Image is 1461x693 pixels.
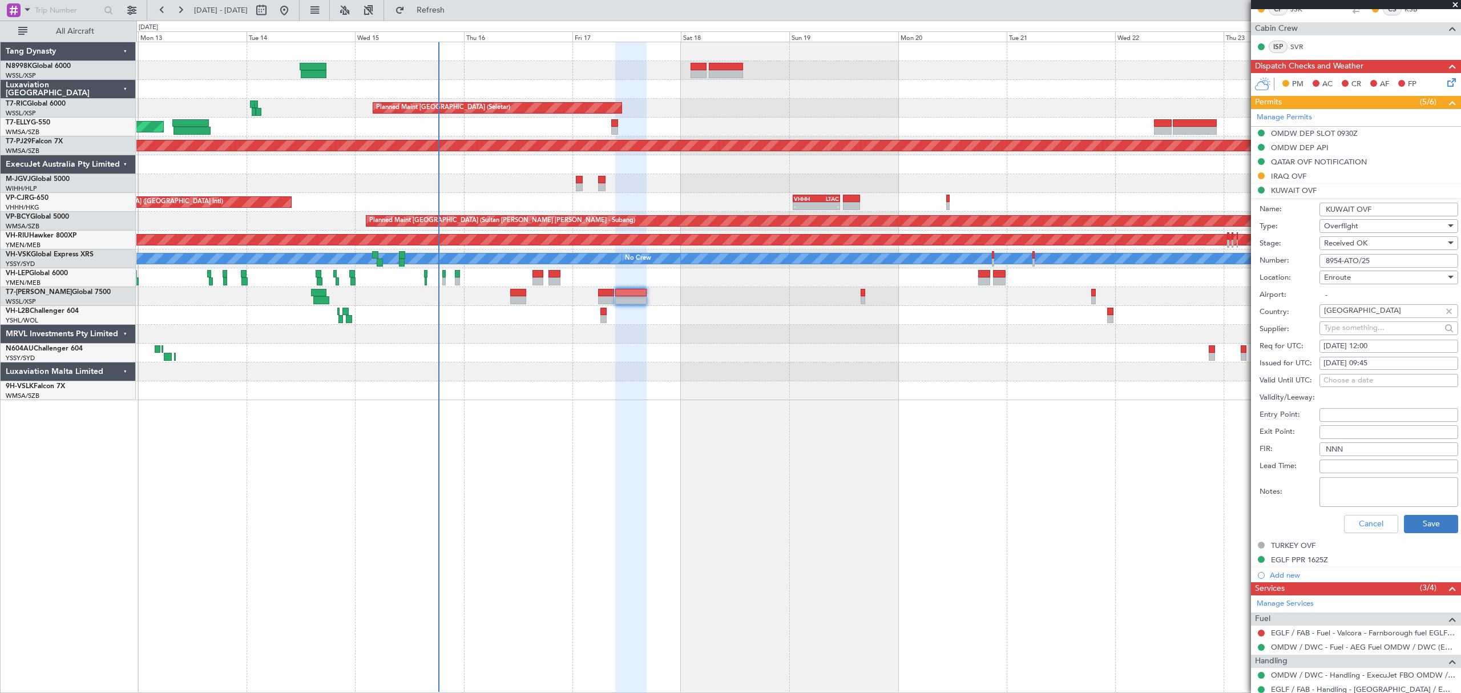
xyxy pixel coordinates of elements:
a: N8998KGlobal 6000 [6,63,71,70]
input: NNN [1319,442,1458,456]
a: VHHH/HKG [6,203,39,212]
span: VH-VSK [6,251,31,258]
span: T7-RIC [6,100,27,107]
div: Fri 17 [572,31,681,42]
div: Thu 16 [464,31,572,42]
a: WSSL/XSP [6,297,36,306]
a: VH-RIUHawker 800XP [6,232,76,239]
span: Overflight [1324,221,1358,231]
span: Dispatch Checks and Weather [1255,60,1363,73]
label: FIR: [1260,444,1319,455]
a: VP-CJRG-650 [6,195,49,202]
div: - [794,203,817,209]
button: All Aircraft [13,22,124,41]
a: YSSY/SYD [6,260,35,268]
input: Trip Number [35,2,100,19]
label: Number: [1260,255,1319,267]
a: M-JGVJGlobal 5000 [6,176,70,183]
span: VH-L2B [6,308,30,315]
span: VP-BCY [6,213,30,220]
a: T7-RICGlobal 6000 [6,100,66,107]
label: Notes: [1260,486,1319,498]
button: Save [1404,515,1458,533]
a: YMEN/MEB [6,279,41,287]
a: WSSL/XSP [6,109,36,118]
div: - [816,203,839,209]
div: Tue 21 [1007,31,1115,42]
label: Supplier: [1260,324,1319,335]
label: Location: [1260,272,1319,284]
span: (3/4) [1420,582,1436,594]
label: Validity/Leeway: [1260,392,1319,404]
div: OMDW DEP API [1271,143,1329,152]
div: Planned Maint [GEOGRAPHIC_DATA] (Sultan [PERSON_NAME] [PERSON_NAME] - Subang) [369,212,635,229]
div: TURKEY OVF [1271,541,1315,550]
div: ISP [1269,41,1288,53]
button: Refresh [390,1,458,19]
label: Type: [1260,221,1319,232]
a: KSB [1405,4,1430,14]
span: M-JGVJ [6,176,31,183]
a: T7-ELLYG-550 [6,119,50,126]
label: Country: [1260,307,1319,318]
a: WIHH/HLP [6,184,37,193]
span: FP [1408,79,1416,90]
a: Manage Services [1257,598,1314,610]
a: WSSL/XSP [6,71,36,80]
span: N604AU [6,345,34,352]
span: Fuel [1255,613,1270,626]
div: Tue 14 [247,31,355,42]
span: Handling [1255,655,1288,668]
div: [DATE] [139,23,158,33]
div: Sun 19 [789,31,898,42]
div: VHHH [794,195,817,202]
div: Mon 13 [138,31,247,42]
div: Sat 18 [681,31,789,42]
a: YMEN/MEB [6,241,41,249]
input: Type something... [1324,319,1441,336]
span: VH-RIU [6,232,29,239]
div: [DATE] 12:00 [1323,341,1454,352]
div: Wed 22 [1115,31,1224,42]
span: VH-LEP [6,270,29,277]
span: Received OK [1324,238,1367,248]
div: CS [1383,3,1402,15]
div: CP [1269,3,1288,15]
a: T7-PJ29Falcon 7X [6,138,63,145]
span: N8998K [6,63,32,70]
a: WMSA/SZB [6,128,39,136]
label: Stage: [1260,238,1319,249]
div: OMDW DEP SLOT 0930Z [1271,128,1358,138]
label: Valid Until UTC: [1260,375,1319,386]
span: All Aircraft [30,27,120,35]
a: VH-LEPGlobal 6000 [6,270,68,277]
span: Cabin Crew [1255,22,1298,35]
span: Refresh [407,6,455,14]
span: 9H-VSLK [6,383,34,390]
span: AC [1322,79,1333,90]
span: AF [1380,79,1389,90]
div: LTAC [816,195,839,202]
a: WMSA/SZB [6,392,39,400]
a: OMDW / DWC - Handling - ExecuJet FBO OMDW / DWC [1271,670,1455,680]
label: Airport: [1260,289,1319,301]
a: 9H-VSLKFalcon 7X [6,383,65,390]
div: [DATE] 09:45 [1323,358,1454,369]
div: Mon 20 [898,31,1007,42]
a: WMSA/SZB [6,147,39,155]
a: SVR [1290,42,1316,52]
span: Enroute [1324,272,1351,283]
a: YSSY/SYD [6,354,35,362]
label: Name: [1260,204,1319,215]
span: VP-CJR [6,195,29,202]
label: Req for UTC: [1260,341,1319,352]
span: T7-PJ29 [6,138,31,145]
a: N604AUChallenger 604 [6,345,83,352]
div: IRAQ OVF [1271,171,1306,181]
a: VH-L2BChallenger 604 [6,308,79,315]
label: Entry Point: [1260,409,1319,421]
div: QATAR OVF NOTIFICATION [1271,157,1367,167]
div: EGLF PPR 1625Z [1271,555,1328,565]
span: [DATE] - [DATE] [194,5,248,15]
label: Exit Point: [1260,426,1319,438]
